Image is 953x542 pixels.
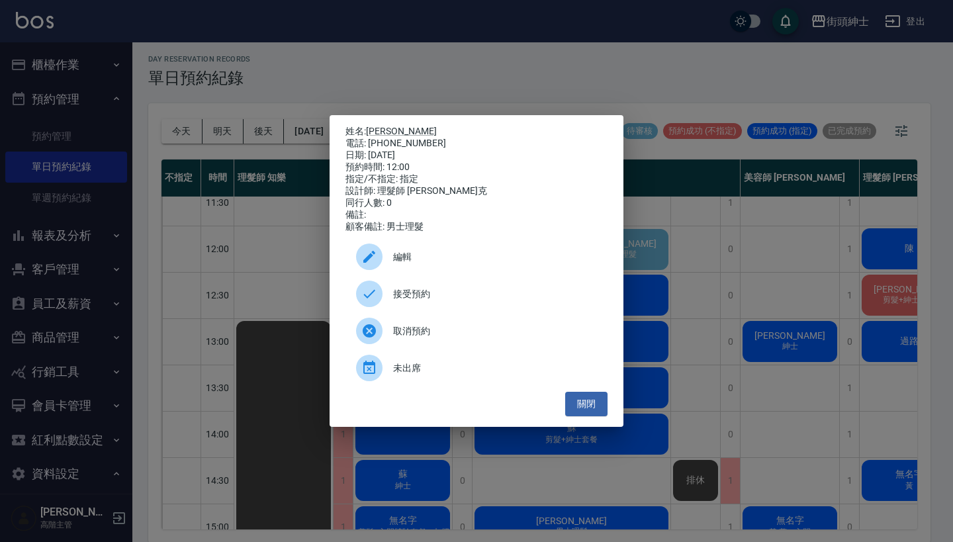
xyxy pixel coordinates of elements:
[393,287,597,301] span: 接受預約
[345,185,608,197] div: 設計師: 理髮師 [PERSON_NAME]克
[393,324,597,338] span: 取消預約
[345,197,608,209] div: 同行人數: 0
[345,138,608,150] div: 電話: [PHONE_NUMBER]
[565,392,608,416] button: 關閉
[345,150,608,161] div: 日期: [DATE]
[345,275,608,312] div: 接受預約
[393,250,597,264] span: 編輯
[345,238,608,275] div: 編輯
[345,161,608,173] div: 預約時間: 12:00
[345,209,608,221] div: 備註:
[345,126,608,138] p: 姓名:
[345,349,608,386] div: 未出席
[393,361,597,375] span: 未出席
[345,173,608,185] div: 指定/不指定: 指定
[345,221,608,233] div: 顧客備註: 男士理髮
[345,312,608,349] div: 取消預約
[366,126,437,136] a: [PERSON_NAME]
